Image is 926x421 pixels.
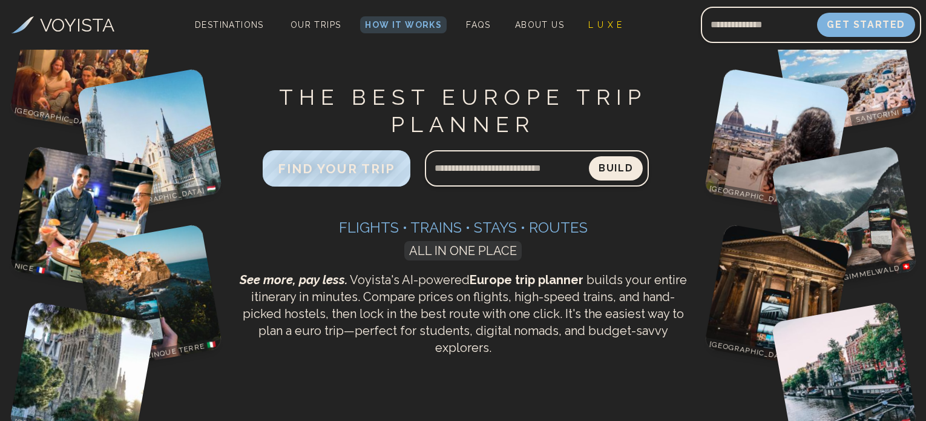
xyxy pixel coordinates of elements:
[190,15,269,51] span: Destinations
[9,145,156,292] img: Nice
[263,164,410,176] a: FIND YOUR TRIP
[461,16,496,33] a: FAQs
[470,273,583,287] strong: Europe trip planner
[263,150,410,187] button: FIND YOUR TRIP
[583,16,628,33] a: L U X E
[703,68,850,214] img: Florence
[404,241,522,260] span: ALL IN ONE PLACE
[360,16,447,33] a: How It Works
[278,161,395,176] span: FIND YOUR TRIP
[589,156,643,181] button: Build
[9,259,51,277] p: Nice 🇫🇷
[11,12,114,39] a: VOYISTA
[240,273,347,287] span: See more, pay less.
[425,154,589,183] input: Search query
[701,10,817,39] input: Email address
[515,20,564,30] span: About Us
[40,12,114,39] h3: VOYISTA
[76,224,223,370] img: Cinque Terre
[11,16,34,33] img: Voyista Logo
[237,271,690,356] p: Voyista's AI-powered builds your entire itinerary in minutes. Compare prices on flights, high-spe...
[771,145,918,292] img: Gimmelwald
[510,16,569,33] a: About Us
[237,218,690,237] h3: Flights • Trains • Stays • Routes
[588,20,623,30] span: L U X E
[817,13,915,37] button: Get Started
[286,16,346,33] a: Our Trips
[237,84,690,138] h1: THE BEST EUROPE TRIP PLANNER
[365,20,442,30] span: How It Works
[76,68,223,214] img: Budapest
[466,20,491,30] span: FAQs
[291,20,341,30] span: Our Trips
[703,224,850,370] img: Rome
